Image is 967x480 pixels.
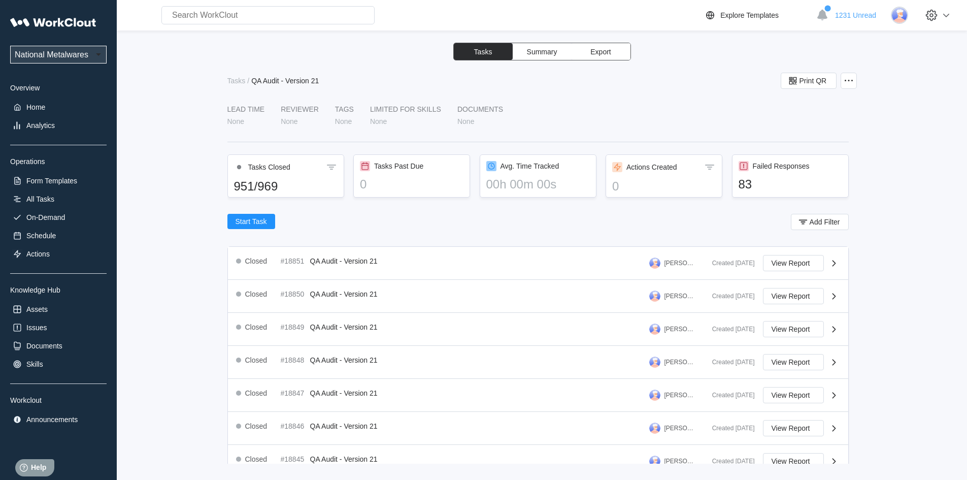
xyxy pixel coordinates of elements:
div: Tasks Past Due [374,162,423,170]
div: Avg. Time Tracked [501,162,559,170]
div: Closed [245,356,268,364]
div: Closed [245,290,268,298]
a: All Tasks [10,192,107,206]
span: Add Filter [810,218,840,226]
a: Closed#18846QA Audit - Version 21[PERSON_NAME]Created [DATE]View Report [228,412,848,445]
button: Tasks [454,43,513,60]
a: Announcements [10,412,107,427]
a: Assets [10,302,107,316]
button: View Report [763,453,824,469]
div: All Tasks [26,195,54,203]
div: Announcements [26,415,78,424]
div: Explore Templates [720,11,779,19]
span: View Report [772,425,810,432]
div: #18851 [281,257,306,265]
span: QA Audit - Version 21 [310,389,378,397]
div: 0 [360,177,463,191]
span: QA Audit - Version 21 [310,323,378,331]
span: Print QR [799,77,827,84]
div: Tasks [227,77,246,85]
button: View Report [763,387,824,403]
img: user-3.png [891,7,908,24]
a: Documents [10,339,107,353]
div: 0 [612,179,716,194]
button: Print QR [781,73,837,89]
a: Schedule [10,229,107,243]
span: View Report [772,359,810,366]
span: Start Task [236,218,267,225]
span: Summary [527,48,557,55]
div: LEAD TIME [227,105,265,113]
div: Tasks Closed [248,163,290,171]
img: user-3.png [649,423,660,434]
div: Reviewer [281,105,319,113]
a: Explore Templates [704,9,811,21]
a: Closed#18847QA Audit - Version 21[PERSON_NAME]Created [DATE]View Report [228,379,848,412]
a: Closed#18851QA Audit - Version 21[PERSON_NAME]Created [DATE]View Report [228,247,848,280]
a: Closed#18849QA Audit - Version 21[PERSON_NAME]Created [DATE]View Report [228,313,848,346]
span: QA Audit - Version 21 [310,290,378,298]
div: Workclout [10,396,107,404]
span: View Report [772,458,810,465]
button: Export [572,43,630,60]
div: Issues [26,324,47,332]
button: View Report [763,255,824,271]
div: Tags [335,105,354,113]
div: Home [26,103,45,111]
button: View Report [763,354,824,370]
div: Documents [26,342,62,350]
a: Tasks [227,77,248,85]
div: 83 [739,177,842,191]
div: #18846 [281,422,306,430]
div: [PERSON_NAME] [664,359,696,366]
span: View Report [772,260,810,267]
span: Export [590,48,611,55]
span: QA Audit - Version 21 [310,356,378,364]
span: 1231 Unread [835,11,876,19]
a: Analytics [10,118,107,133]
div: Documents [457,105,503,113]
span: QA Audit - Version 21 [310,455,378,463]
div: Analytics [26,121,55,130]
div: None [281,117,297,125]
div: Overview [10,84,107,92]
a: On-Demand [10,210,107,225]
div: Created [DATE] [704,458,755,465]
div: #18849 [281,323,306,331]
div: LIMITED FOR SKILLS [370,105,441,113]
img: user-3.png [649,324,660,335]
button: View Report [763,321,824,337]
div: Created [DATE] [704,359,755,366]
span: QA Audit - Version 21 [310,422,378,430]
div: QA Audit - Version 21 [251,77,319,85]
span: View Report [772,293,810,300]
div: Closed [245,323,268,331]
div: None [335,117,352,125]
a: Actions [10,247,107,261]
div: Created [DATE] [704,425,755,432]
div: Skills [26,360,43,368]
div: Actions Created [626,163,677,171]
a: Home [10,100,107,114]
input: Search WorkClout [161,6,375,24]
div: [PERSON_NAME] [664,458,696,465]
div: #18847 [281,389,306,397]
div: Schedule [26,232,56,240]
div: Created [DATE] [704,326,755,333]
a: Skills [10,357,107,371]
img: user-3.png [649,258,660,269]
div: #18850 [281,290,306,298]
div: Operations [10,157,107,166]
a: Closed#18845QA Audit - Version 21[PERSON_NAME]Created [DATE]View Report [228,445,848,478]
div: Form Templates [26,177,77,185]
button: Start Task [227,214,275,229]
span: View Report [772,326,810,333]
div: Created [DATE] [704,260,755,267]
div: Closed [245,257,268,265]
div: 951/969 [234,179,338,194]
div: Created [DATE] [704,293,755,300]
div: [PERSON_NAME] [664,260,696,267]
div: None [227,117,244,125]
span: View Report [772,392,810,399]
